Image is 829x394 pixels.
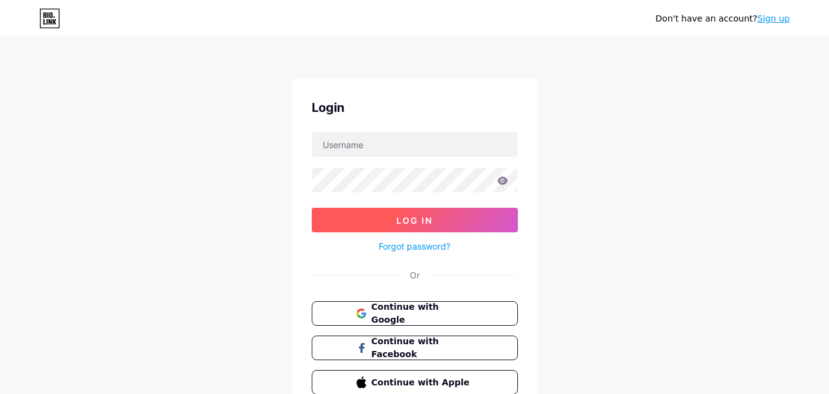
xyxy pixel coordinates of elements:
[371,335,472,361] span: Continue with Facebook
[396,215,433,226] span: Log In
[312,208,518,232] button: Log In
[379,240,450,253] a: Forgot password?
[757,14,790,23] a: Sign up
[312,336,518,360] button: Continue with Facebook
[371,376,472,389] span: Continue with Apple
[312,132,517,157] input: Username
[312,301,518,326] button: Continue with Google
[312,98,518,117] div: Login
[371,301,472,326] span: Continue with Google
[655,12,790,25] div: Don't have an account?
[410,269,420,282] div: Or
